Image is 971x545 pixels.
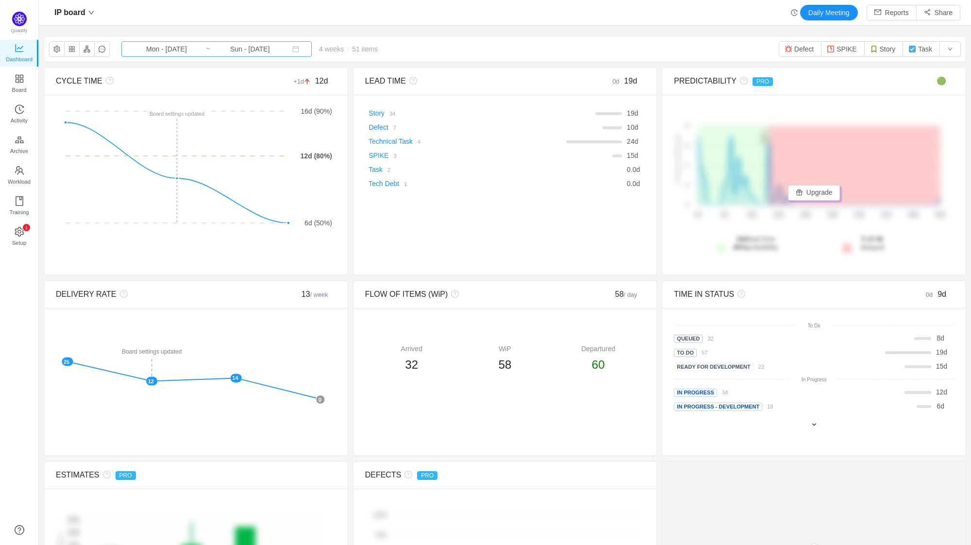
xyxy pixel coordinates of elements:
i: icon: setting [15,227,24,237]
i: icon: gold [15,135,24,145]
i: icon: question-circle [102,77,114,85]
span: d [627,123,638,131]
span: 19 [936,348,944,356]
a: 2 [383,166,390,173]
span: d [627,137,638,145]
img: 11604 [827,45,835,53]
button: Task [903,41,940,57]
small: 1 [404,181,407,187]
span: PRO [116,471,136,480]
span: 8 [937,334,940,342]
input: End date [211,44,289,54]
a: Dashboard [15,44,24,63]
i: icon: question-circle [406,77,417,85]
p: 1 [25,224,27,231]
span: d [936,348,947,356]
tspan: 80% [376,532,387,538]
sup: 1 [23,224,30,231]
span: 13 [301,290,328,298]
span: PRO [417,471,437,480]
button: icon: mailReports [867,5,917,20]
span: 19d [624,77,637,85]
span: 4 weeks [312,45,385,53]
span: Quantify [11,28,28,33]
div: WiP [458,344,552,354]
i: icon: history [791,9,798,16]
tspan: 8 [686,123,689,129]
i: icon: question-circle [100,471,111,478]
span: Setup [12,233,26,253]
a: 7 [388,123,396,131]
span: 10 [627,123,635,131]
i: icon: calendar [292,46,299,52]
span: 0.0 [627,166,636,173]
small: 22 [758,364,764,370]
span: 6 [937,402,940,410]
span: Board [12,80,27,100]
small: 57 [702,350,707,356]
tspan: 65d [936,212,945,219]
i: icon: team [15,166,24,175]
span: d [627,166,640,173]
span: To Do [674,349,697,357]
a: icon: settingSetup [15,227,24,247]
div: FLOW OF ITEMS (WiP) [365,289,575,300]
a: Technical Task [368,137,413,145]
button: icon: share-altShare [916,5,960,20]
button: icon: down [939,41,961,57]
strong: 19d [736,235,748,243]
tspan: 51d [882,212,891,219]
text: # of items delivered [675,135,681,185]
button: icon: message [94,41,110,57]
small: 34 [722,390,728,395]
a: 4 [413,137,420,145]
div: DEFECTS [365,469,575,481]
span: Archive [10,141,28,161]
small: 4 [418,139,420,145]
a: Story [368,109,385,117]
span: 19 [627,109,635,117]
span: IP board [54,5,85,20]
i: icon: down [88,10,94,16]
i: icon: question-circle [401,471,412,478]
tspan: 6 [686,143,689,149]
div: Departured [552,344,645,354]
i: icon: arrow-up [304,78,310,85]
small: 0d [612,78,624,85]
span: d [627,180,640,187]
span: Queued [674,335,703,343]
tspan: 100% [373,512,387,518]
tspan: 36d [828,212,837,219]
span: 15 [936,362,944,370]
i: icon: question-circle [734,290,745,298]
div: TIME IN STATUS [674,289,884,300]
button: icon: apartment [79,41,95,57]
tspan: 25d [67,516,79,524]
div: ESTIMATES [56,469,266,481]
tspan: 20d [67,529,79,537]
input: Start date [127,44,206,54]
i: icon: question-circle [117,290,128,298]
i: icon: history [15,104,24,114]
button: Defect [779,41,821,57]
a: 3 [389,152,397,159]
i: icon: book [15,196,24,206]
a: Tech Debt [368,180,399,187]
span: d [937,334,944,342]
small: 32 [707,336,713,341]
a: Board [15,74,24,94]
i: icon: appstore [15,74,24,84]
span: d [936,362,947,370]
button: SPIKE [821,41,864,57]
tspan: 8d [721,212,728,219]
a: Archive [15,136,24,155]
span: Training [9,203,29,222]
span: 12d [315,77,328,85]
span: Ready For Development [674,363,753,371]
i: icon: question-circle [448,290,459,298]
span: Dashboard [6,50,33,69]
a: SPIKE [368,152,388,159]
small: 7 [393,125,396,131]
span: Activity [11,111,28,130]
span: d [937,402,944,410]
